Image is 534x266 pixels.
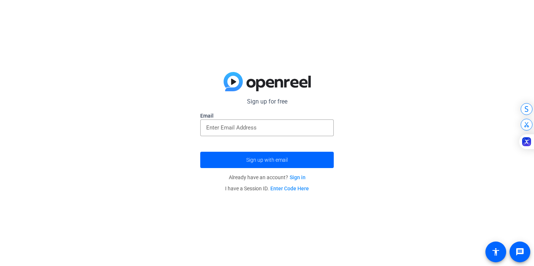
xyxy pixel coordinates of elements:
span: I have a Session ID. [225,185,309,191]
label: Email [200,112,334,119]
mat-icon: accessibility [491,247,500,256]
mat-icon: message [515,247,524,256]
input: Enter Email Address [206,123,328,132]
a: Sign in [290,174,306,180]
span: Already have an account? [229,174,306,180]
p: Sign up for free [200,97,334,106]
button: Sign up with email [200,152,334,168]
img: blue-gradient.svg [224,72,311,91]
a: Enter Code Here [270,185,309,191]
